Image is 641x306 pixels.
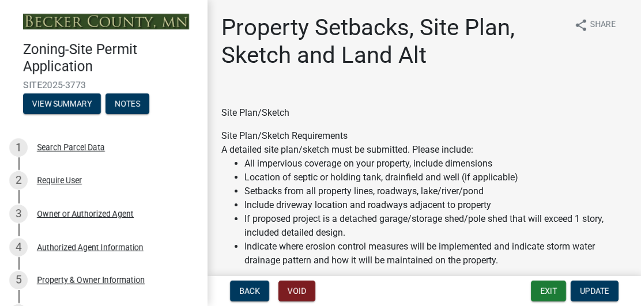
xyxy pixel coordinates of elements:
button: View Summary [23,93,101,114]
h1: Property Setbacks, Site Plan, Sketch and Land Alt [221,14,565,69]
span: Back [239,286,260,296]
div: A detailed site plan/sketch must be submitted. Please include: [221,143,627,267]
div: 3 [9,205,28,223]
button: shareShare [565,14,625,36]
div: 4 [9,238,28,256]
li: Indicate where erosion control measures will be implemented and indicate storm water drainage pat... [244,240,627,267]
li: If proposed project is a detached garage/storage shed/pole shed that will exceed 1 story, include... [244,212,627,240]
button: Void [278,281,315,301]
span: Share [590,18,616,32]
div: Site Plan/Sketch Requirements [221,129,627,304]
span: Update [580,286,609,296]
li: Include driveway location and roadways adjacent to property [244,198,627,212]
div: Authorized Agent Information [37,243,144,251]
li: Location of septic or holding tank, drainfield and well (if applicable) [244,171,627,184]
div: Search Parcel Data [37,143,105,152]
button: Notes [105,93,149,114]
div: 2 [9,171,28,190]
li: All impervious coverage on your property, include dimensions [244,157,627,171]
div: 5 [9,271,28,289]
div: 1 [9,138,28,157]
button: Back [230,281,269,301]
div: Site Plan/Sketch [221,106,627,120]
img: Becker County, Minnesota [23,14,189,29]
button: Exit [531,281,566,301]
span: SITE2025-3773 [23,80,184,90]
button: Update [571,281,619,301]
wm-modal-confirm: Notes [105,100,149,109]
div: Require User [37,176,82,184]
h4: Zoning-Site Permit Application [23,41,198,75]
i: share [574,18,588,32]
div: Property & Owner Information [37,276,145,284]
li: Setbacks from all property lines, roadways, lake/river/pond [244,184,627,198]
wm-modal-confirm: Summary [23,100,101,109]
div: Owner or Authorized Agent [37,210,134,218]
